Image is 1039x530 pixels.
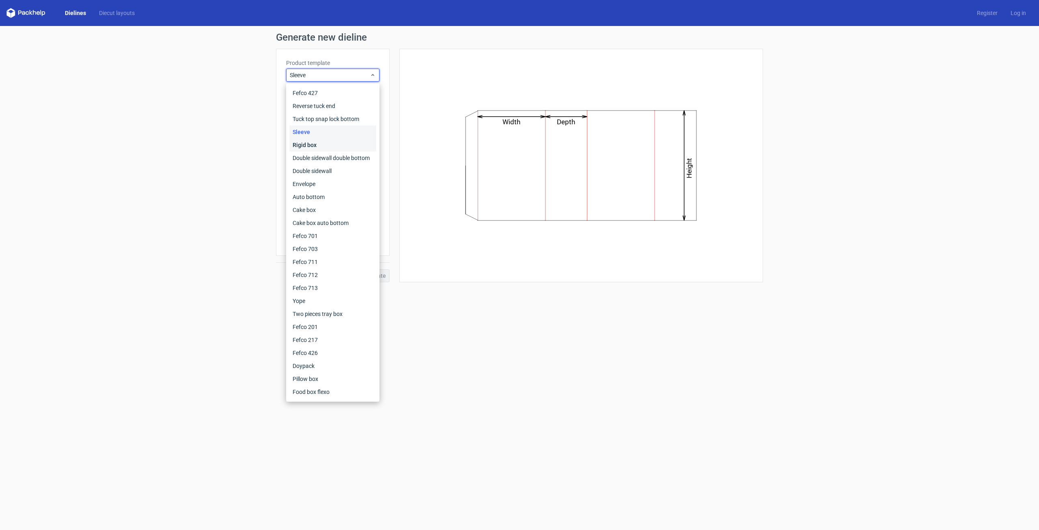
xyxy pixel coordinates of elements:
[289,359,376,372] div: Doypack
[289,320,376,333] div: Fefco 201
[286,59,379,67] label: Product template
[290,71,370,79] span: Sleeve
[289,203,376,216] div: Cake box
[289,190,376,203] div: Auto bottom
[557,118,576,126] text: Depth
[289,151,376,164] div: Double sidewall double bottom
[93,9,141,17] a: Diecut layouts
[289,385,376,398] div: Food box flexo
[289,242,376,255] div: Fefco 703
[289,164,376,177] div: Double sidewall
[289,294,376,307] div: Yope
[276,32,763,42] h1: Generate new dieline
[58,9,93,17] a: Dielines
[970,9,1004,17] a: Register
[289,333,376,346] div: Fefco 217
[685,158,694,178] text: Height
[289,177,376,190] div: Envelope
[289,100,376,112] div: Reverse tuck end
[289,255,376,268] div: Fefco 711
[1004,9,1033,17] a: Log in
[289,112,376,125] div: Tuck top snap lock bottom
[289,372,376,385] div: Pillow box
[289,281,376,294] div: Fefco 713
[289,229,376,242] div: Fefco 701
[289,268,376,281] div: Fefco 712
[289,307,376,320] div: Two pieces tray box
[289,125,376,138] div: Sleeve
[289,87,376,100] div: Fefco 427
[289,216,376,229] div: Cake box auto bottom
[503,118,521,126] text: Width
[289,346,376,359] div: Fefco 426
[289,138,376,151] div: Rigid box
